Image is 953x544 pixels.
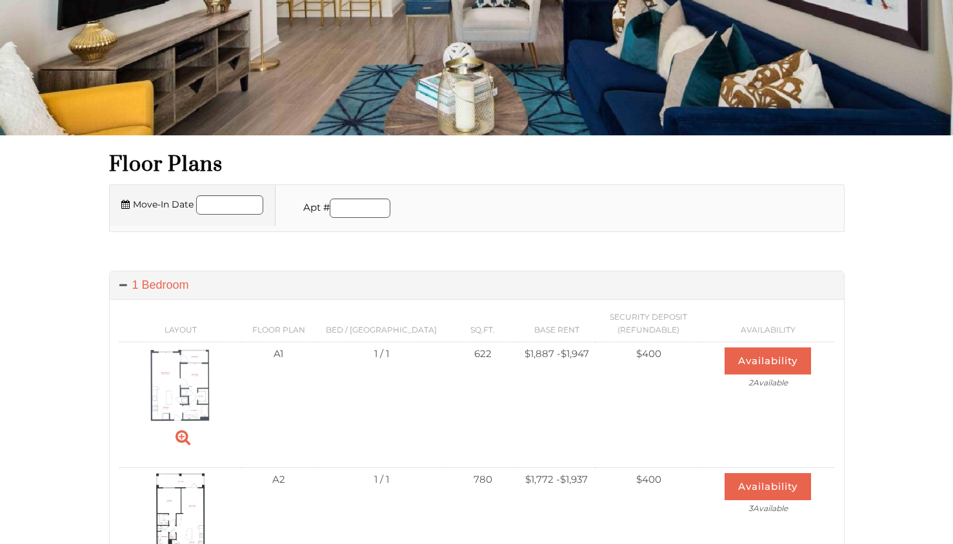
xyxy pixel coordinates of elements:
h1: Floor Plans [109,151,845,178]
td: 622 [448,342,518,402]
td: A1 [242,342,316,402]
span: Available [753,503,788,513]
th: Floor Plan [242,306,316,342]
span: 3 [707,503,828,513]
button: Availability [725,347,811,374]
a: Zoom [176,427,190,447]
input: Move in date [196,195,263,215]
button: Availability [725,473,811,500]
img: Suite A Floorplan [147,347,214,422]
span: 2 [707,378,828,387]
span: Available [753,378,788,387]
th: Security Deposit (Refundable) [595,306,702,342]
td: $400 [595,467,702,530]
td: 780 [448,467,518,530]
li: Apt # [300,199,394,221]
td: A2 [242,467,316,530]
a: 1 Bedroom [110,271,844,299]
td: $400 [595,342,702,402]
th: Availability [702,306,834,342]
label: Move-In Date [121,196,194,213]
th: Layout [119,306,242,342]
td: 1 / 1 [316,342,448,402]
a: A2 [155,507,206,519]
th: Base Rent [518,306,595,342]
td: $1,887 - $1,947 [518,342,595,402]
td: 1 / 1 [316,467,448,530]
td: $1,772 - $1,937 [518,467,595,530]
a: A1 [147,378,214,391]
span: Sq.Ft. [470,325,495,335]
th: Bed / [GEOGRAPHIC_DATA] [316,306,448,342]
input: Apartment number [330,199,390,218]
